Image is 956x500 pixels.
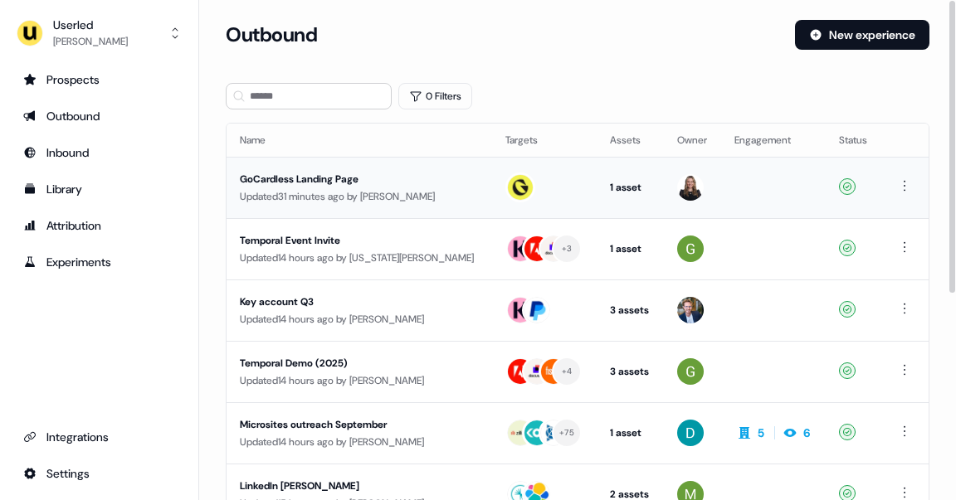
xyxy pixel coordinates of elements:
[240,355,479,371] div: Temporal Demo (2025)
[53,17,128,33] div: Userled
[677,235,704,262] img: Georgia
[721,124,825,157] th: Engagement
[240,188,479,205] div: Updated 31 minutes ago by [PERSON_NAME]
[597,124,664,157] th: Assets
[610,363,651,380] div: 3 assets
[13,249,185,275] a: Go to experiments
[562,364,573,379] div: + 4
[240,232,479,249] div: Temporal Event Invite
[13,460,185,487] a: Go to integrations
[13,66,185,93] a: Go to prospects
[610,425,651,441] div: 1 asset
[13,424,185,450] a: Go to integrations
[23,254,175,270] div: Experiments
[677,174,704,201] img: Geneviève
[23,71,175,88] div: Prospects
[240,294,479,310] div: Key account Q3
[226,22,317,47] h3: Outbound
[53,33,128,50] div: [PERSON_NAME]
[664,124,721,157] th: Owner
[13,139,185,166] a: Go to Inbound
[227,124,492,157] th: Name
[240,416,479,433] div: Microsites outreach September
[240,372,479,389] div: Updated 14 hours ago by [PERSON_NAME]
[13,13,185,53] button: Userled[PERSON_NAME]
[23,217,175,234] div: Attribution
[758,425,764,441] div: 5
[677,358,704,385] img: Georgia
[240,478,479,494] div: LinkedIn [PERSON_NAME]
[398,83,472,109] button: 0 Filters
[240,311,479,328] div: Updated 14 hours ago by [PERSON_NAME]
[826,124,881,157] th: Status
[23,181,175,197] div: Library
[240,171,479,187] div: GoCardless Landing Page
[23,144,175,161] div: Inbound
[562,241,573,256] div: + 3
[23,429,175,445] div: Integrations
[13,176,185,202] a: Go to templates
[559,425,574,440] div: + 75
[610,302,651,318] div: 3 assets
[795,20,929,50] button: New experience
[240,250,479,266] div: Updated 14 hours ago by [US_STATE][PERSON_NAME]
[677,297,704,323] img: Yann
[610,179,651,196] div: 1 asset
[13,212,185,239] a: Go to attribution
[13,103,185,129] a: Go to outbound experience
[240,434,479,450] div: Updated 14 hours ago by [PERSON_NAME]
[803,425,810,441] div: 6
[610,240,651,257] div: 1 asset
[492,124,597,157] th: Targets
[677,420,704,446] img: David
[23,108,175,124] div: Outbound
[23,465,175,482] div: Settings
